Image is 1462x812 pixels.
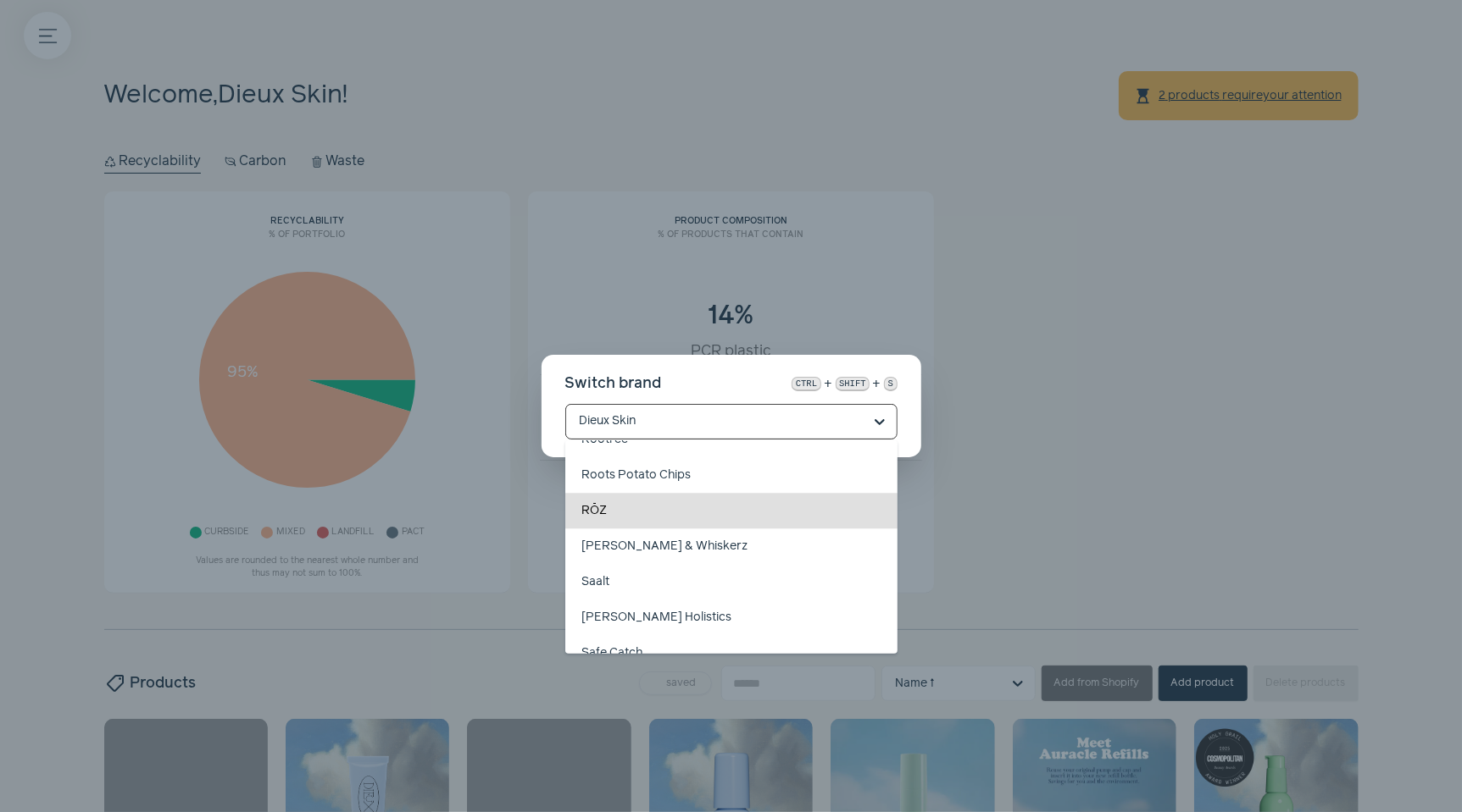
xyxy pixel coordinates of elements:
[836,377,870,391] kbd: shift
[565,457,898,493] div: Roots Potato Chips
[565,493,898,528] div: RŌZ
[565,635,898,671] div: Safe Catch
[565,599,898,635] div: [PERSON_NAME] Holistics
[792,373,897,395] div: + +
[792,377,820,391] kbd: ctrl
[565,564,898,599] div: Saalt
[565,373,662,395] h3: Switch brand
[565,528,898,564] div: [PERSON_NAME] & Whiskerz
[884,377,897,391] kbd: s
